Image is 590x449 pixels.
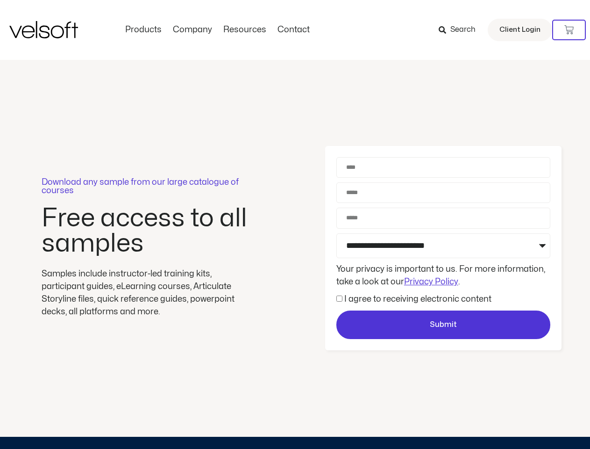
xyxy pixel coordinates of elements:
[404,278,458,286] a: Privacy Policy
[430,319,457,331] span: Submit
[499,24,540,36] span: Client Login
[439,22,482,38] a: Search
[9,21,78,38] img: Velsoft Training Materials
[218,25,272,35] a: ResourcesMenu Toggle
[42,206,252,256] h2: Free access to all samples
[42,178,252,195] p: Download any sample from our large catalogue of courses
[120,25,315,35] nav: Menu
[336,311,550,340] button: Submit
[334,263,553,288] div: Your privacy is important to us. For more information, take a look at our .
[344,295,491,303] label: I agree to receiving electronic content
[488,19,552,41] a: Client Login
[120,25,167,35] a: ProductsMenu Toggle
[450,24,476,36] span: Search
[272,25,315,35] a: ContactMenu Toggle
[167,25,218,35] a: CompanyMenu Toggle
[42,268,252,318] div: Samples include instructor-led training kits, participant guides, eLearning courses, Articulate S...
